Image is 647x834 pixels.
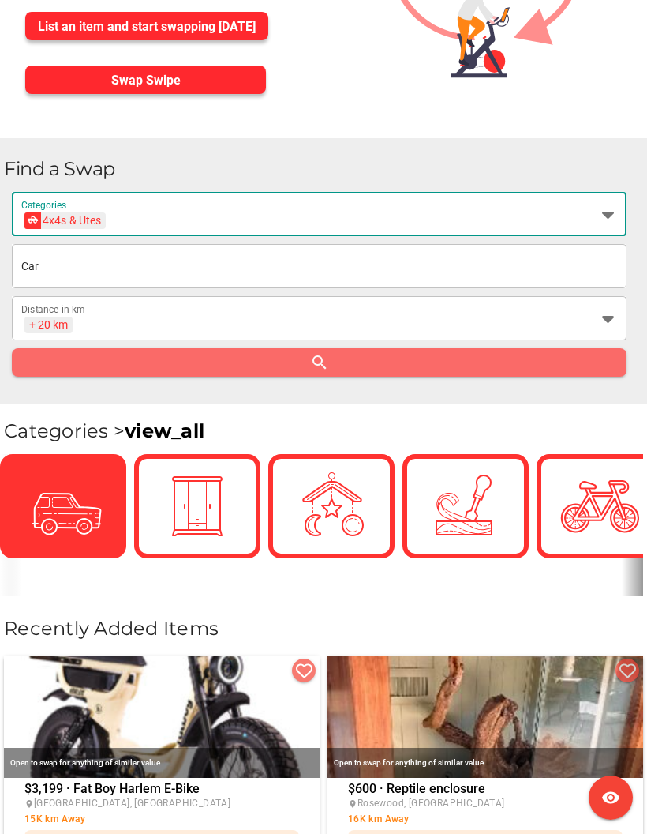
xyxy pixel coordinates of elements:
a: view_all [125,419,204,442]
i: visibility [601,788,620,807]
span: 15K km Away [24,813,85,825]
img: pearcy87%40hotmail.com%2Fa1615c88-084a-416d-8e5c-b8c6830db4b7%2F1756959875Fat%20Boy%20.png [4,656,320,778]
i: place [24,799,34,809]
span: Swap Swipe [111,73,181,88]
span: 16K km Away [348,813,409,825]
span: List an item and start swapping [DATE] [38,19,256,34]
i: search [310,353,329,372]
div: Open to swap for anything of similar value [4,748,320,778]
h1: Find a Swap [4,157,634,180]
i: place [348,799,357,809]
button: Swap Swipe [25,66,266,94]
input: I am looking for ... [21,244,617,288]
div: Open to swap for anything of similar value [327,748,643,778]
img: jordyn.mcalister%40hotmail.com%2Fc8f8728e-1648-4484-ab04-db1adf4f213e%2F1756951720Screenshot_2025... [327,656,643,778]
span: [GEOGRAPHIC_DATA], [GEOGRAPHIC_DATA] [34,798,230,809]
span: Recently Added Items [4,617,219,640]
span: Categories > [4,419,204,442]
div: 4x4s & Utes [29,212,102,229]
div: + 20 km [29,317,69,332]
button: List an item and start swapping [DATE] [25,12,268,40]
span: Rosewood, [GEOGRAPHIC_DATA] [357,798,505,809]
